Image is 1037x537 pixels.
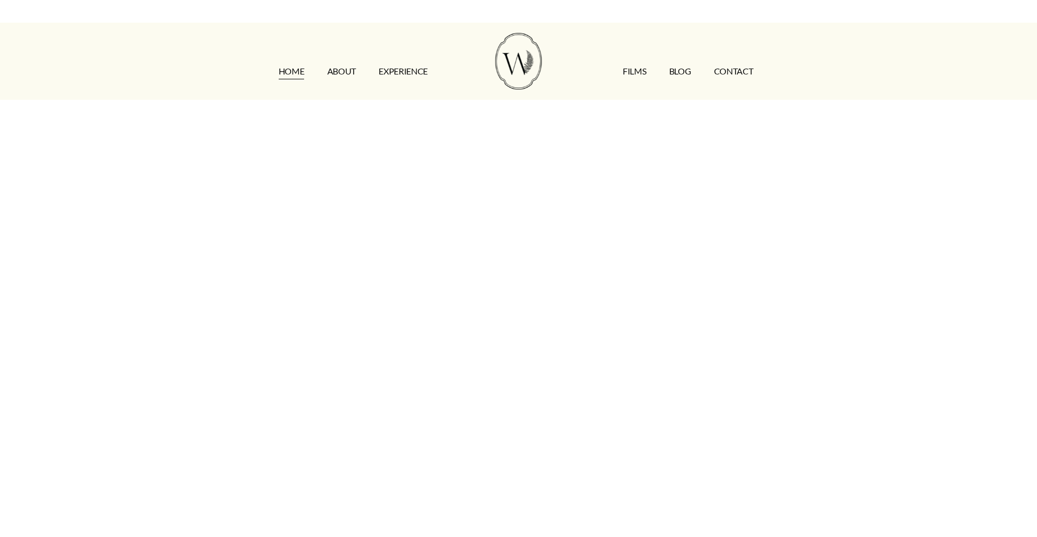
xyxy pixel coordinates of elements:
[714,63,753,80] a: CONTACT
[279,63,305,80] a: HOME
[379,63,428,80] a: EXPERIENCE
[495,33,542,90] img: Wild Fern Weddings
[623,63,646,80] a: FILMS
[669,63,691,80] a: Blog
[327,63,356,80] a: ABOUT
